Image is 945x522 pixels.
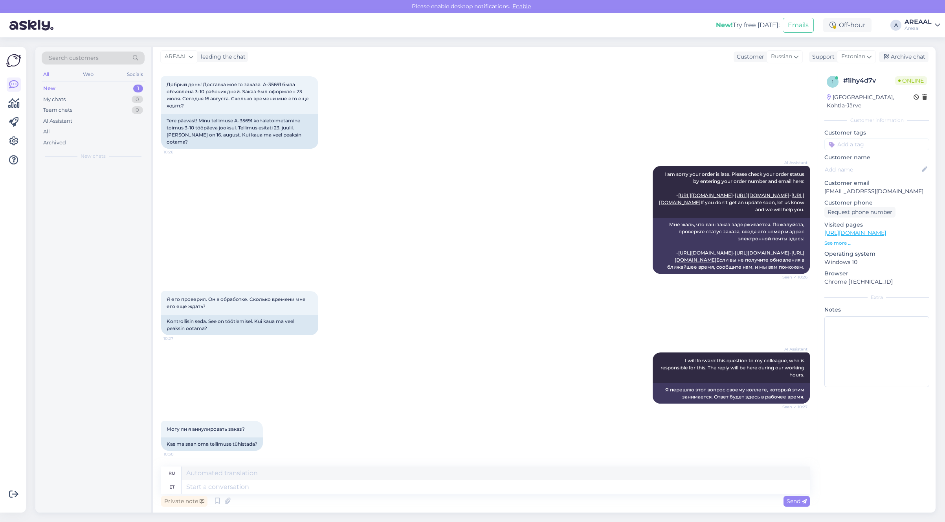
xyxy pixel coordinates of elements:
[787,498,807,505] span: Send
[735,250,789,256] a: [URL][DOMAIN_NAME]
[825,165,920,174] input: Add name
[163,336,193,341] span: 10:27
[824,199,929,207] p: Customer phone
[824,138,929,150] input: Add a tag
[161,437,263,451] div: Kas ma saan oma tellimuse tühistada?
[49,54,99,62] span: Search customers
[167,81,310,109] span: Добрый день! Доставка моего заказа A-35691 была объявлена 3-10 рабочих дней. Заказ был оформлен 2...
[161,315,318,335] div: Kontrollisin seda. See on töötlemisel. Kui kaua ma veel peaksin ootama?
[161,496,207,507] div: Private note
[169,480,174,494] div: et
[824,240,929,247] p: See more ...
[890,20,901,31] div: A
[169,467,175,480] div: ru
[43,85,55,92] div: New
[905,19,932,25] div: AREAAL
[905,25,932,31] div: Areaal
[827,93,914,110] div: [GEOGRAPHIC_DATA], Kohtla-Järve
[43,117,72,125] div: AI Assistant
[167,296,307,309] span: Я его проверил. Он в обработке. Сколько времени мне его еще ждать?
[81,153,106,160] span: New chats
[167,426,245,432] span: Могу ли я аннулировать заказ?
[824,250,929,258] p: Operating system
[132,96,143,103] div: 0
[879,52,928,62] div: Archive chat
[824,117,929,124] div: Customer information
[678,250,733,256] a: [URL][DOMAIN_NAME]
[832,79,833,85] span: 1
[778,404,807,410] span: Seen ✓ 10:27
[653,383,810,404] div: Я перешлю этот вопрос своему коллеге, который этим занимается. Ответ будет здесь в рабочее время.
[198,53,246,61] div: leading the chat
[165,52,187,61] span: AREAAL
[735,192,789,198] a: [URL][DOMAIN_NAME]
[716,20,780,30] div: Try free [DATE]:
[716,21,733,29] b: New!
[133,85,143,92] div: 1
[163,451,193,457] span: 10:30
[824,269,929,278] p: Browser
[824,306,929,314] p: Notes
[678,192,733,198] a: [URL][DOMAIN_NAME]
[824,278,929,286] p: Chrome [TECHNICAL_ID]
[659,171,806,212] span: I am sorry your order is late. Please check your order status by entering your order number and e...
[778,346,807,352] span: AI Assistant
[42,69,51,79] div: All
[161,114,318,149] div: Tere päevast! Minu tellimuse A-35691 kohaletoimetamine toimus 3-10 tööpäeva jooksul. Tellimus esi...
[771,52,792,61] span: Russian
[653,218,810,274] div: Мне жаль, что ваш заказ задерживается. Пожалуйста, проверьте статус заказа, введя его номер и адр...
[824,187,929,196] p: [EMAIL_ADDRESS][DOMAIN_NAME]
[824,207,895,218] div: Request phone number
[81,69,95,79] div: Web
[661,358,806,378] span: I will forward this question to my colleague, who is responsible for this. The reply will be here...
[132,106,143,114] div: 0
[778,160,807,166] span: AI Assistant
[43,106,72,114] div: Team chats
[510,3,533,10] span: Enable
[163,149,193,155] span: 10:26
[125,69,145,79] div: Socials
[824,153,929,162] p: Customer name
[824,294,929,301] div: Extra
[824,229,886,236] a: [URL][DOMAIN_NAME]
[43,128,50,136] div: All
[823,18,872,32] div: Off-hour
[824,258,929,266] p: Windows 10
[895,76,927,85] span: Online
[778,274,807,280] span: Seen ✓ 10:26
[843,76,895,85] div: # 1ihy4d7v
[734,53,764,61] div: Customer
[43,139,66,147] div: Archived
[905,19,940,31] a: AREAALAreaal
[783,18,814,33] button: Emails
[43,96,66,103] div: My chats
[824,129,929,137] p: Customer tags
[824,221,929,229] p: Visited pages
[809,53,835,61] div: Support
[824,179,929,187] p: Customer email
[841,52,865,61] span: Estonian
[6,53,21,68] img: Askly Logo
